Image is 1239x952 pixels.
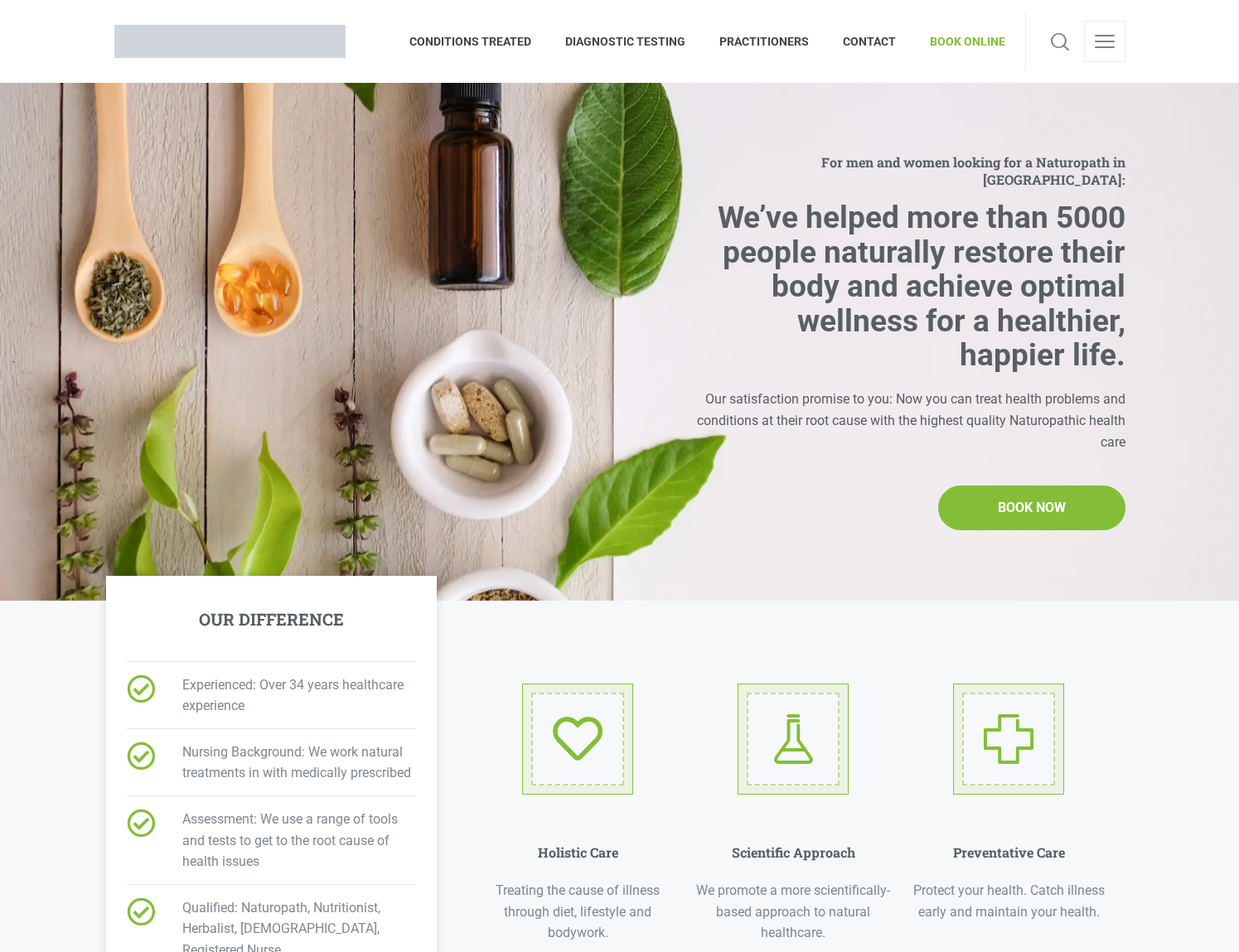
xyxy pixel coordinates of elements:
[114,12,346,70] a: Brisbane Naturopath
[909,880,1108,922] p: Protect your health. Catch illness early and maintain your health.
[1046,21,1074,62] a: Search
[199,609,344,629] h5: OUR DIFFERENCE
[162,742,416,784] span: Nursing Background: We work natural treatments in with medically prescribed
[826,28,913,55] span: CONTACT
[409,12,549,70] a: CONDITIONS TREATED
[549,12,703,70] a: DIAGNOSTIC TESTING
[938,486,1125,530] a: BOOK NOW
[703,28,826,55] span: PRACTITIONERS
[703,12,826,70] a: PRACTITIONERS
[913,12,1005,70] a: BOOK ONLINE
[689,201,1125,372] h2: We’ve helped more than 5000 people naturally restore their body and achieve optimal wellness for ...
[732,844,855,860] h6: Scientific Approach
[409,28,549,55] span: CONDITIONS TREATED
[114,25,346,58] img: Brisbane Naturopath
[694,880,893,944] p: We promote a more scientifically-based approach to natural healthcare.
[826,12,913,70] a: CONTACT
[538,844,618,860] h6: Holistic Care
[998,497,1066,519] span: BOOK NOW
[953,844,1065,860] h6: Preventative Care
[162,809,416,872] span: Assessment: We use a range of tools and tests to get to the root cause of health issues
[549,28,703,55] span: DIAGNOSTIC TESTING
[478,880,677,944] p: Treating the cause of illness through diet, lifestyle and bodywork.
[689,389,1125,452] div: Our satisfaction promise to you: Now you can treat health problems and conditions at their root c...
[689,153,1125,188] span: For men and women looking for a Naturopath in [GEOGRAPHIC_DATA]:
[162,674,416,717] span: Experienced: Over 34 years healthcare experience
[913,28,1005,55] span: BOOK ONLINE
